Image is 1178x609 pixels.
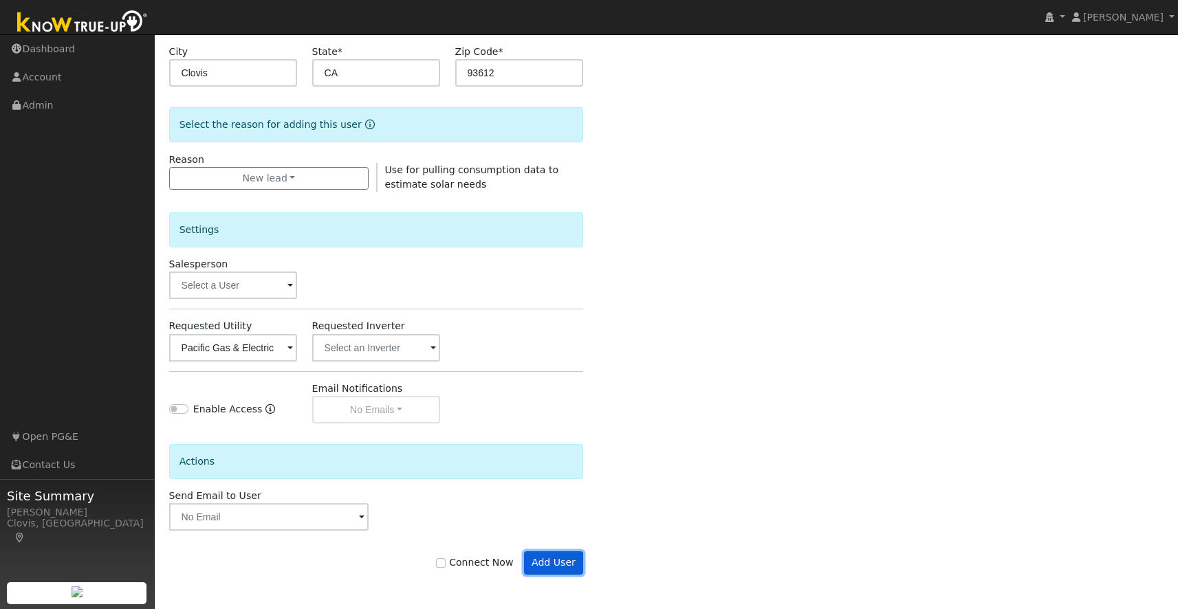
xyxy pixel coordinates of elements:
span: [PERSON_NAME] [1083,12,1164,23]
label: Send Email to User [169,489,261,503]
label: Requested Utility [169,319,252,333]
input: Select a User [169,272,298,299]
label: Enable Access [193,402,263,417]
input: Select an Inverter [312,334,441,362]
div: Clovis, [GEOGRAPHIC_DATA] [7,516,147,545]
label: Email Notifications [312,381,403,396]
label: Requested Inverter [312,319,405,333]
span: Use for pulling consumption data to estimate solar needs [385,164,558,190]
span: Site Summary [7,487,147,505]
label: City [169,45,188,59]
input: Select a Utility [169,334,298,362]
input: No Email [169,503,369,531]
div: [PERSON_NAME] [7,505,147,520]
span: Required [338,46,342,57]
div: Settings [169,212,584,247]
label: Connect Now [436,555,513,570]
a: Enable Access [265,402,275,423]
label: Salesperson [169,257,228,272]
div: Select the reason for adding this user [169,107,584,142]
button: Add User [524,551,584,575]
label: Reason [169,153,204,167]
a: Reason for new user [362,119,375,130]
label: Zip Code [455,45,503,59]
img: Know True-Up [10,8,155,38]
span: Required [499,46,503,57]
label: State [312,45,342,59]
img: retrieve [72,586,83,597]
input: Connect Now [436,558,446,568]
div: Actions [169,444,584,479]
button: New lead [169,167,369,190]
a: Map [14,532,26,543]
